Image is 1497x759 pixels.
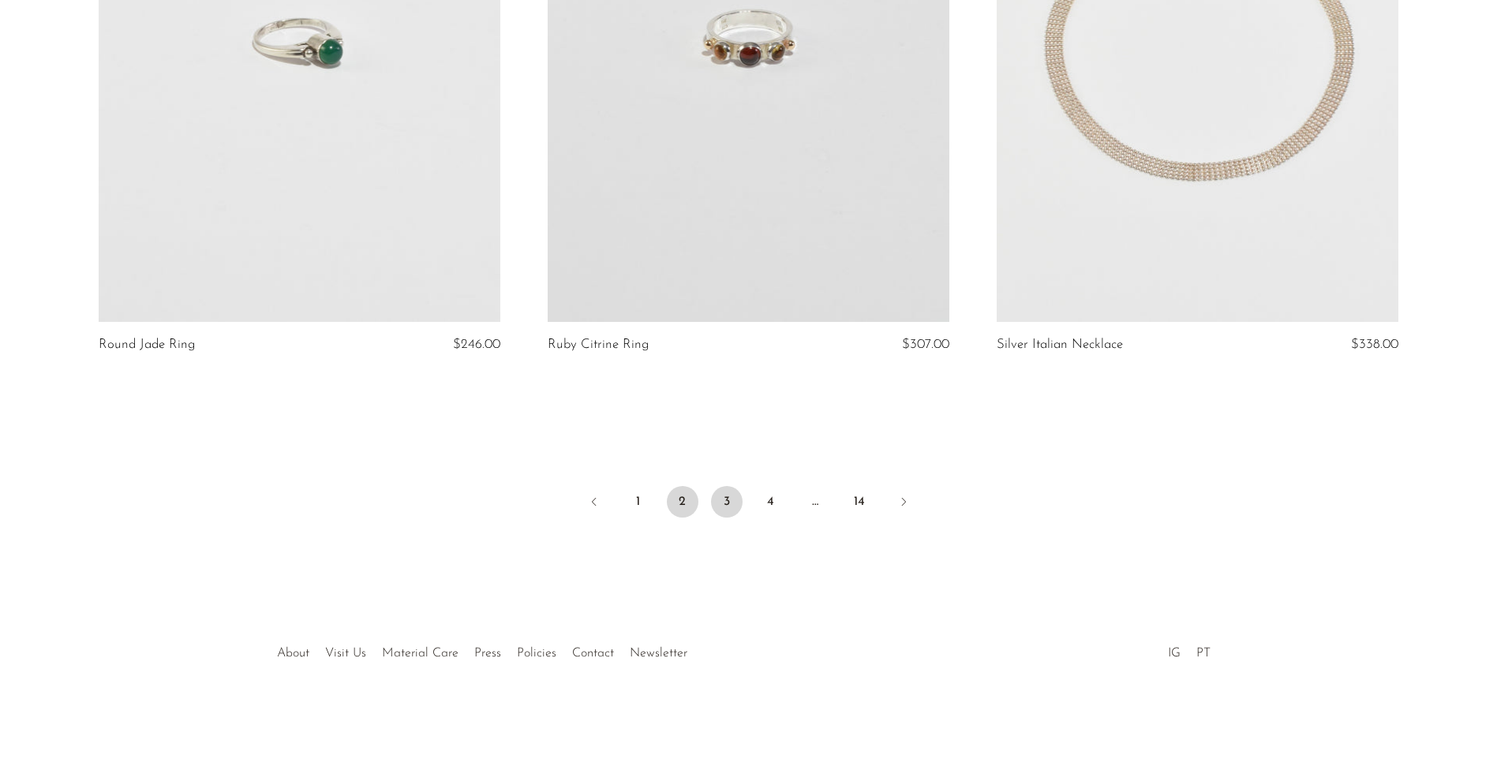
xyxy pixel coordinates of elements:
a: Visit Us [325,647,366,660]
a: Material Care [382,647,458,660]
span: 2 [667,486,698,518]
a: About [277,647,309,660]
a: Press [474,647,501,660]
span: … [799,486,831,518]
a: Previous [578,486,610,521]
ul: Quick links [269,634,695,664]
span: $307.00 [902,338,949,351]
span: $338.00 [1351,338,1398,351]
a: PT [1196,647,1211,660]
a: Ruby Citrine Ring [548,338,649,352]
a: 3 [711,486,743,518]
a: 14 [844,486,875,518]
ul: Social Medias [1160,634,1218,664]
span: $246.00 [453,338,500,351]
a: 4 [755,486,787,518]
a: IG [1168,647,1181,660]
a: Contact [572,647,614,660]
a: Next [888,486,919,521]
a: Policies [517,647,556,660]
a: 1 [623,486,654,518]
a: Round Jade Ring [99,338,195,352]
a: Silver Italian Necklace [997,338,1123,352]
